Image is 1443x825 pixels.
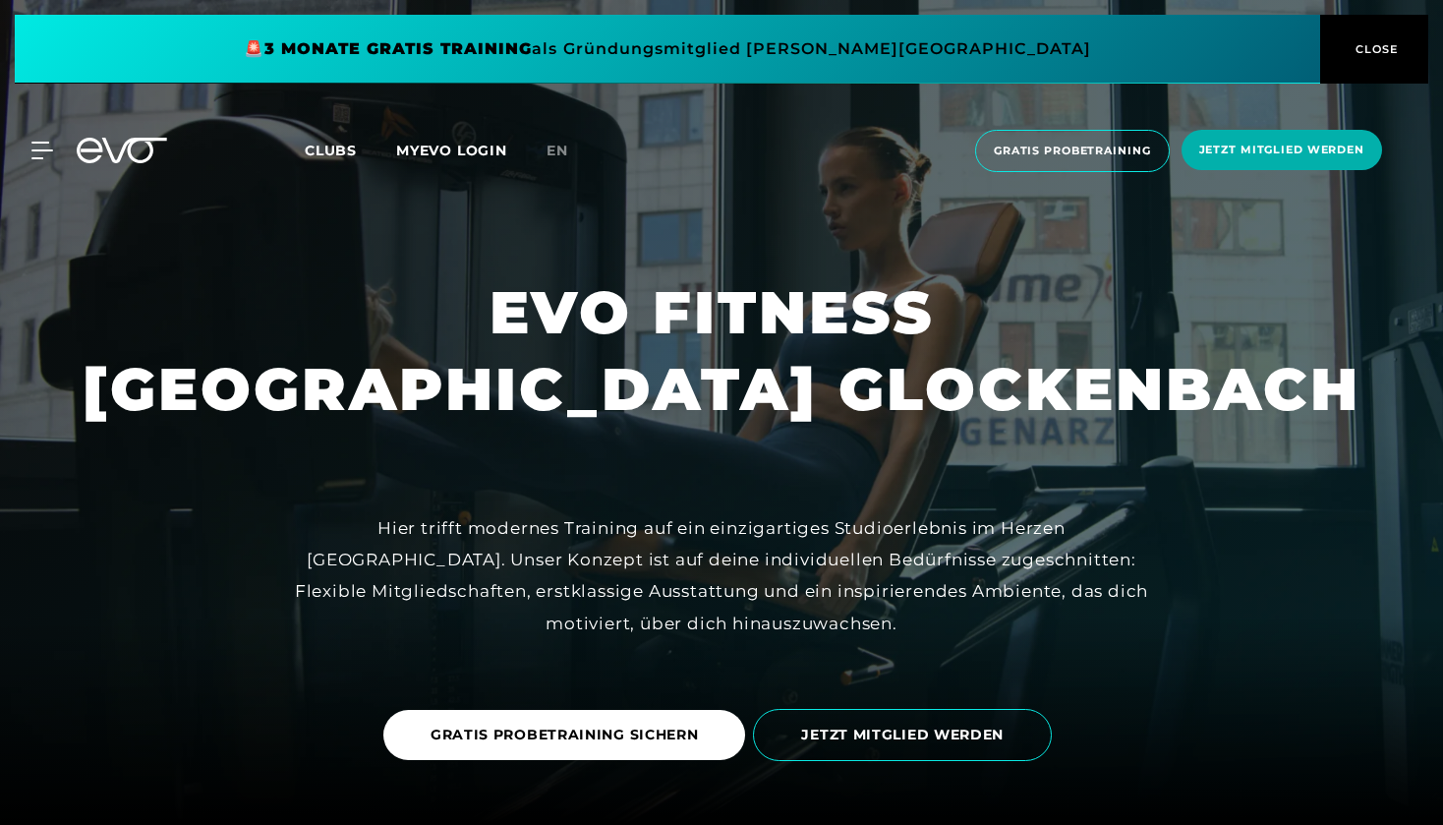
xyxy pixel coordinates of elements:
span: GRATIS PROBETRAINING SICHERN [431,725,699,745]
span: Clubs [305,142,357,159]
span: CLOSE [1351,40,1399,58]
a: JETZT MITGLIED WERDEN [753,694,1060,776]
span: JETZT MITGLIED WERDEN [801,725,1004,745]
a: MYEVO LOGIN [396,142,507,159]
span: Gratis Probetraining [994,143,1151,159]
div: Hier trifft modernes Training auf ein einzigartiges Studioerlebnis im Herzen [GEOGRAPHIC_DATA]. U... [279,512,1164,639]
a: en [547,140,592,162]
span: en [547,142,568,159]
a: GRATIS PROBETRAINING SICHERN [383,695,754,775]
h1: EVO FITNESS [GEOGRAPHIC_DATA] GLOCKENBACH [83,274,1360,428]
button: CLOSE [1320,15,1428,84]
span: Jetzt Mitglied werden [1199,142,1364,158]
a: Gratis Probetraining [969,130,1176,172]
a: Jetzt Mitglied werden [1176,130,1388,172]
a: Clubs [305,141,396,159]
